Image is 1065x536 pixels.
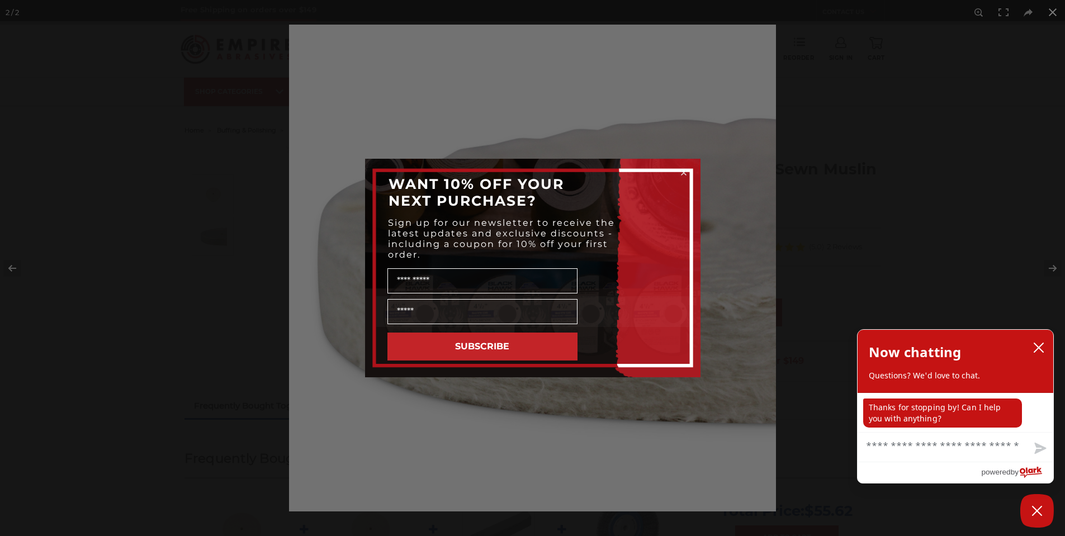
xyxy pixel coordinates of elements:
button: SUBSCRIBE [387,333,578,361]
input: Email [387,299,578,324]
div: olark chatbox [857,329,1054,483]
p: Questions? We'd love to chat. [869,370,1042,381]
button: Send message [1025,436,1053,462]
span: WANT 10% OFF YOUR NEXT PURCHASE? [389,175,564,209]
p: Thanks for stopping by! Can I help you with anything? [863,399,1022,428]
span: Sign up for our newsletter to receive the latest updates and exclusive discounts - including a co... [388,217,615,260]
button: close chatbox [1030,339,1048,356]
button: Close Chatbox [1020,494,1054,528]
div: chat [858,393,1053,432]
span: by [1011,465,1019,479]
span: powered [981,465,1010,479]
button: Close dialog [678,167,689,178]
h2: Now chatting [869,341,961,363]
a: Powered by Olark [981,462,1053,483]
